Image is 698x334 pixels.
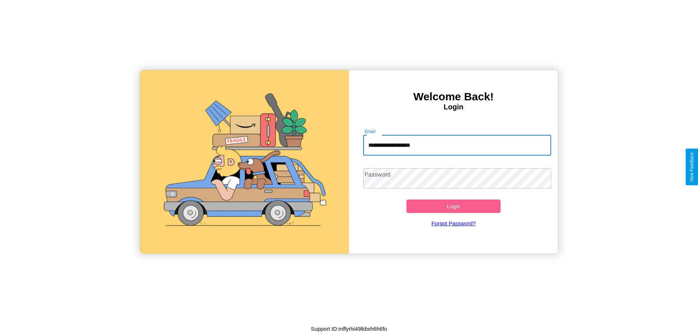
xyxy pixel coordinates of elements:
[689,152,694,182] div: Give Feedback
[349,103,558,111] h4: Login
[365,128,376,134] label: Email
[311,324,387,334] p: Support ID: mffyrhi49lkbxh6h6fo
[360,213,548,234] a: Forgot Password?
[140,70,349,254] img: gif
[349,90,558,103] h3: Welcome Back!
[406,200,501,213] button: Login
